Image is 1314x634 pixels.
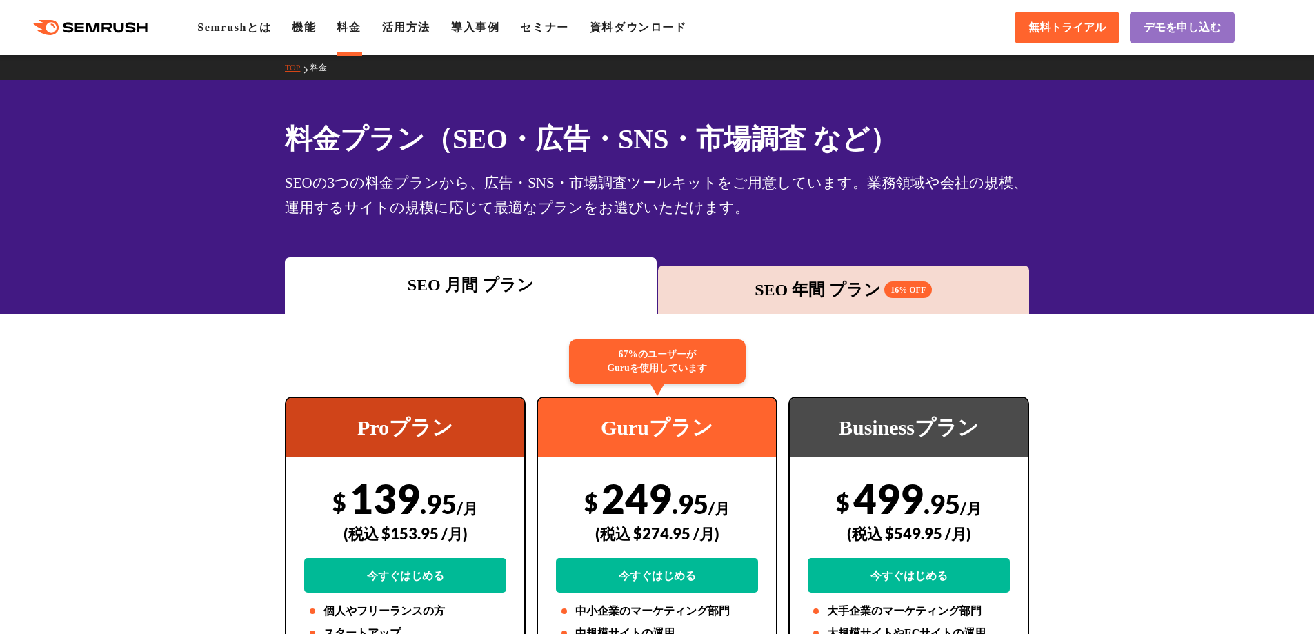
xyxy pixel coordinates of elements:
a: 今すぐはじめる [808,558,1010,593]
span: $ [332,488,346,516]
div: 499 [808,474,1010,593]
a: 料金 [337,21,361,33]
a: 活用方法 [382,21,430,33]
a: デモを申し込む [1130,12,1235,43]
a: セミナー [520,21,568,33]
div: Guruプラン [538,398,776,457]
a: 機能 [292,21,316,33]
a: 今すぐはじめる [556,558,758,593]
div: SEO 月間 プラン [292,273,650,297]
div: 249 [556,474,758,593]
div: SEO 年間 プラン [665,277,1023,302]
span: .95 [672,488,708,519]
span: .95 [924,488,960,519]
li: 個人やフリーランスの方 [304,603,506,620]
span: デモを申し込む [1144,21,1221,35]
div: (税込 $274.95 /月) [556,509,758,558]
div: (税込 $153.95 /月) [304,509,506,558]
span: $ [584,488,598,516]
div: 139 [304,474,506,593]
span: $ [836,488,850,516]
li: 大手企業のマーケティング部門 [808,603,1010,620]
div: 67%のユーザーが Guruを使用しています [569,339,746,384]
div: SEOの3つの料金プランから、広告・SNS・市場調査ツールキットをご用意しています。業務領域や会社の規模、運用するサイトの規模に応じて最適なプランをお選びいただけます。 [285,170,1029,220]
div: Proプラン [286,398,524,457]
span: 16% OFF [884,281,932,298]
span: /月 [457,499,478,517]
span: /月 [708,499,730,517]
span: 無料トライアル [1028,21,1106,35]
a: 今すぐはじめる [304,558,506,593]
div: (税込 $549.95 /月) [808,509,1010,558]
a: TOP [285,63,310,72]
div: Businessプラン [790,398,1028,457]
span: /月 [960,499,982,517]
a: 導入事例 [451,21,499,33]
h1: 料金プラン（SEO・広告・SNS・市場調査 など） [285,119,1029,159]
span: .95 [420,488,457,519]
a: 料金 [310,63,337,72]
a: Semrushとは [197,21,271,33]
a: 資料ダウンロード [590,21,687,33]
li: 中小企業のマーケティング部門 [556,603,758,620]
a: 無料トライアル [1015,12,1119,43]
